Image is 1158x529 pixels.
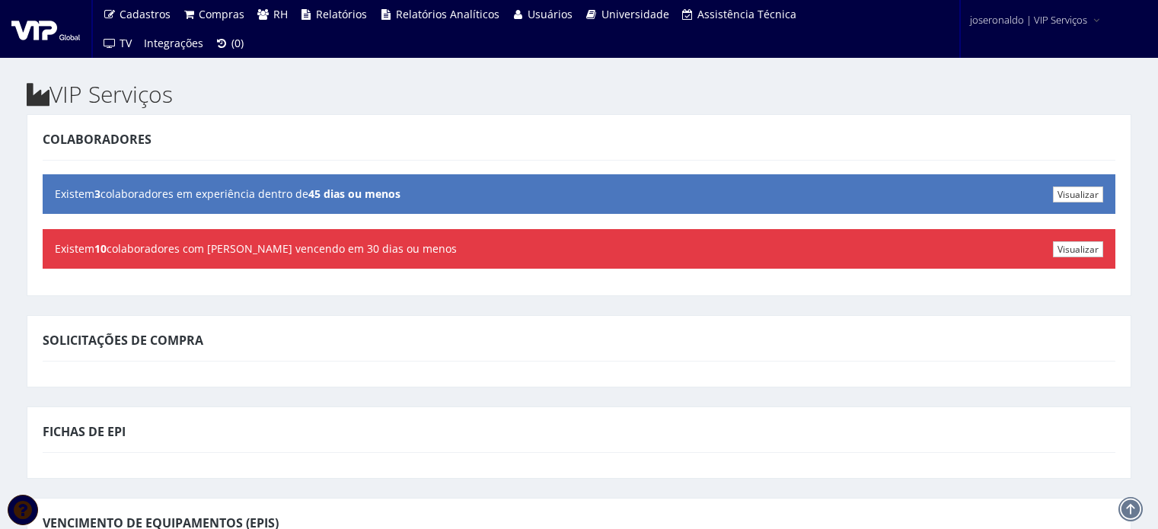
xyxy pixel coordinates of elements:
span: Relatórios [316,7,367,21]
span: Relatórios Analíticos [396,7,499,21]
b: 3 [94,186,100,201]
div: Existem colaboradores com [PERSON_NAME] vencendo em 30 dias ou menos [43,229,1115,269]
span: Integrações [144,36,203,50]
a: Visualizar [1053,186,1103,202]
span: Solicitações de Compra [43,332,203,349]
b: 45 dias ou menos [308,186,400,201]
img: logo [11,18,80,40]
span: Usuários [528,7,573,21]
span: Cadastros [120,7,171,21]
div: Existem colaboradores em experiência dentro de [43,174,1115,214]
span: Fichas de EPI [43,423,126,440]
h2: VIP Serviços [27,81,1131,107]
span: RH [273,7,288,21]
span: joseronaldo | VIP Serviços [970,12,1087,27]
span: Compras [199,7,244,21]
span: TV [120,36,132,50]
span: Universidade [601,7,669,21]
a: Visualizar [1053,241,1103,257]
a: (0) [209,29,250,58]
a: TV [97,29,138,58]
span: (0) [231,36,244,50]
span: Assistência Técnica [697,7,796,21]
a: Integrações [138,29,209,58]
span: Colaboradores [43,131,152,148]
b: 10 [94,241,107,256]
